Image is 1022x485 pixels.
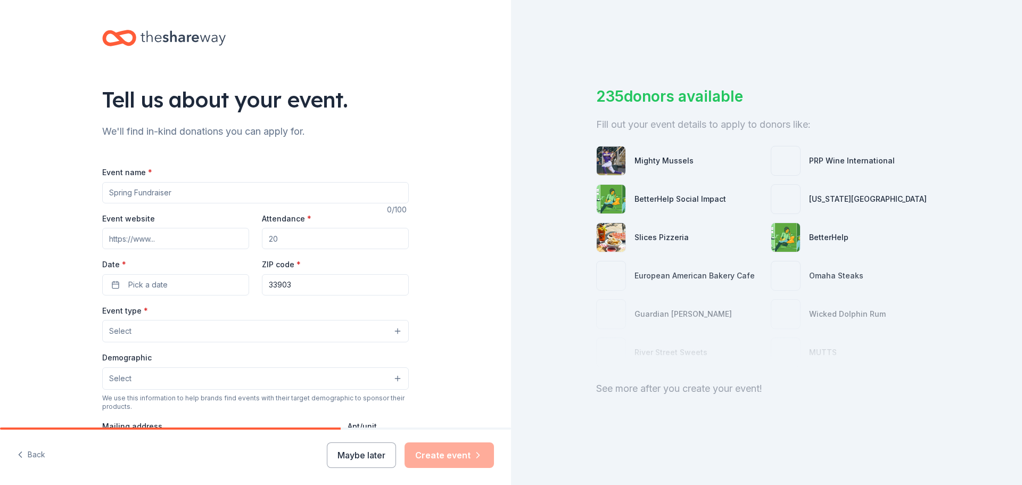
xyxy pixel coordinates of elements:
span: Pick a date [128,278,168,291]
div: See more after you create your event! [596,380,937,397]
div: Mighty Mussels [634,154,694,167]
img: photo for BetterHelp Social Impact [597,185,625,213]
label: Mailing address [102,421,162,432]
div: PRP Wine International [809,154,895,167]
button: Select [102,367,409,390]
input: 20 [262,228,409,249]
span: Select [109,325,131,338]
button: Select [102,320,409,342]
div: We'll find in-kind donations you can apply for. [102,123,409,140]
div: BetterHelp Social Impact [634,193,726,205]
div: 0 /100 [387,203,409,216]
div: We use this information to help brands find events with their target demographic to sponsor their... [102,394,409,411]
input: https://www... [102,228,249,249]
div: BetterHelp [809,231,848,244]
label: Event type [102,306,148,316]
button: Back [17,444,45,466]
input: Spring Fundraiser [102,182,409,203]
label: Demographic [102,352,152,363]
input: 12345 (U.S. only) [262,274,409,295]
label: Date [102,259,249,270]
div: [US_STATE][GEOGRAPHIC_DATA] [809,193,927,205]
img: photo for BetterHelp [771,223,800,252]
img: photo for Florida Repertory Theatre [771,185,800,213]
label: Attendance [262,213,311,224]
div: Slices Pizzeria [634,231,689,244]
label: ZIP code [262,259,301,270]
div: 235 donors available [596,85,937,108]
button: Maybe later [327,442,396,468]
img: photo for PRP Wine International [771,146,800,175]
label: Apt/unit [348,421,377,432]
button: Pick a date [102,274,249,295]
img: photo for Slices Pizzeria [597,223,625,252]
img: photo for Mighty Mussels [597,146,625,175]
div: Fill out your event details to apply to donors like: [596,116,937,133]
span: Select [109,372,131,385]
label: Event name [102,167,152,178]
div: Tell us about your event. [102,85,409,114]
label: Event website [102,213,155,224]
